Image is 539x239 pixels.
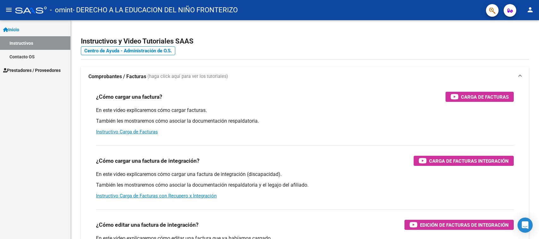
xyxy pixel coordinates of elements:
mat-expansion-panel-header: Comprobantes / Facturas (haga click aquí para ver los tutoriales) [81,67,529,87]
mat-icon: menu [5,6,13,14]
span: - DERECHO A LA EDUCACION DEL NIÑO FRONTERIZO [73,3,238,17]
span: Carga de Facturas [461,93,509,101]
p: En este video explicaremos cómo cargar facturas. [96,107,514,114]
h2: Instructivos y Video Tutoriales SAAS [81,35,529,47]
button: Edición de Facturas de integración [404,220,514,230]
a: Instructivo Carga de Facturas con Recupero x Integración [96,193,217,199]
button: Carga de Facturas Integración [414,156,514,166]
strong: Comprobantes / Facturas [88,73,146,80]
div: Open Intercom Messenger [518,218,533,233]
span: Carga de Facturas Integración [429,157,509,165]
p: También les mostraremos cómo asociar la documentación respaldatoria y el legajo del afiliado. [96,182,514,189]
button: Carga de Facturas [446,92,514,102]
p: En este video explicaremos cómo cargar una factura de integración (discapacidad). [96,171,514,178]
h3: ¿Cómo cargar una factura? [96,92,162,101]
h3: ¿Cómo cargar una factura de integración? [96,156,200,165]
p: También les mostraremos cómo asociar la documentación respaldatoria. [96,118,514,125]
a: Instructivo Carga de Facturas [96,129,158,135]
span: - omint [50,3,73,17]
span: Inicio [3,26,19,33]
a: Centro de Ayuda - Administración de O.S. [81,46,175,55]
span: Prestadores / Proveedores [3,67,61,74]
mat-icon: person [526,6,534,14]
span: Edición de Facturas de integración [420,221,509,229]
h3: ¿Cómo editar una factura de integración? [96,220,199,229]
span: (haga click aquí para ver los tutoriales) [147,73,228,80]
